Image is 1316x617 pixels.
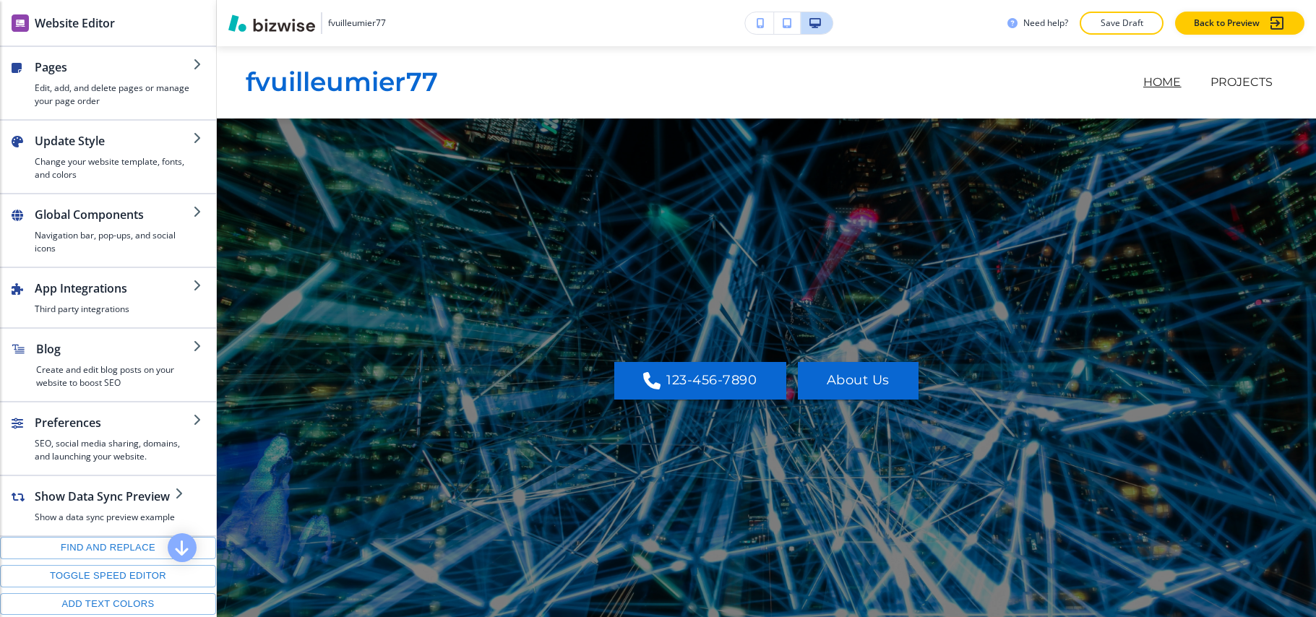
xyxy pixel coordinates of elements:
[1194,17,1260,30] p: Back to Preview
[35,59,193,76] h2: Pages
[228,14,315,32] img: Bizwise Logo
[35,229,193,255] h4: Navigation bar, pop-ups, and social icons
[1098,17,1145,30] p: Save Draft
[35,511,175,524] h4: Show a data sync preview example
[35,488,175,505] h2: Show Data Sync Preview
[35,303,193,316] h4: Third party integrations
[35,14,115,32] h2: Website Editor
[328,17,386,30] h3: fvuilleumier77
[35,82,193,108] h4: Edit, add, and delete pages or manage your page order
[1080,12,1164,35] button: Save Draft
[1210,74,1273,91] p: PROJECTS
[1023,17,1068,30] h3: Need help?
[228,12,386,34] button: fvuilleumier77
[35,206,193,223] h2: Global Components
[35,132,193,150] h2: Update Style
[35,437,193,463] h4: SEO, social media sharing, domains, and launching your website.
[35,155,193,181] h4: Change your website template, fonts, and colors
[36,363,193,389] h4: Create and edit blog posts on your website to boost SEO
[1143,74,1182,91] p: Home
[35,280,193,297] h2: App Integrations
[614,362,786,400] a: 123-456-7890
[798,362,919,400] button: About Us
[246,68,438,97] h3: fvuilleumier77
[1175,12,1304,35] button: Back to Preview
[12,14,29,32] img: editor icon
[36,340,193,358] h2: Blog
[35,414,193,431] h2: Preferences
